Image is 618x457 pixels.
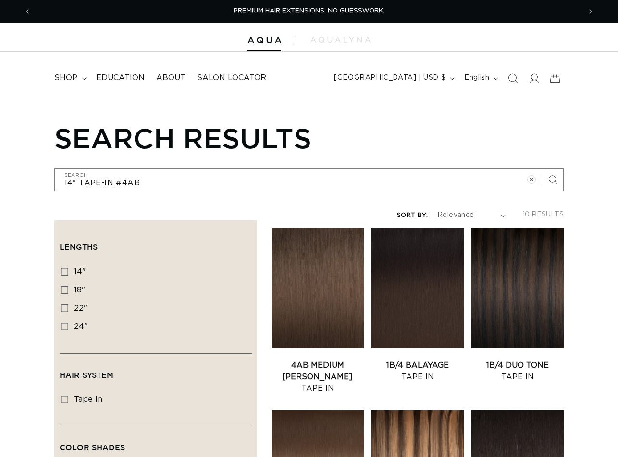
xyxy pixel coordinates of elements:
span: 22" [74,304,87,312]
span: tape in [74,396,102,403]
img: aqualyna.com [310,37,371,43]
a: 4AB Medium [PERSON_NAME] Tape In [272,360,364,394]
span: Color Shades [60,443,125,452]
button: Clear search term [521,169,542,190]
span: Education [96,73,145,83]
span: Salon Locator [197,73,266,83]
img: Aqua Hair Extensions [247,37,281,44]
span: Hair System [60,371,113,379]
button: [GEOGRAPHIC_DATA] | USD $ [328,69,458,87]
summary: shop [49,67,90,89]
a: About [150,67,191,89]
span: PREMIUM HAIR EXTENSIONS. NO GUESSWORK. [234,8,384,14]
input: Search [55,169,564,191]
a: Education [90,67,150,89]
span: 18" [74,286,85,294]
a: 1B/4 Balayage Tape In [371,360,464,383]
span: About [156,73,185,83]
span: 10 results [522,211,564,218]
span: 24" [74,323,87,330]
span: Lengths [60,242,98,251]
label: Sort by: [397,212,428,218]
summary: Search [502,68,523,89]
span: 14" [74,268,86,276]
summary: Hair System (0 selected) [60,354,252,388]
span: English [464,73,489,83]
h1: Search results [54,121,564,154]
span: shop [54,73,77,83]
button: Next announcement [580,2,601,21]
a: Salon Locator [191,67,272,89]
button: Previous announcement [17,2,38,21]
a: 1B/4 Duo Tone Tape In [471,360,564,383]
button: English [458,69,502,87]
summary: Lengths (0 selected) [60,226,252,260]
button: Search [542,169,563,190]
span: [GEOGRAPHIC_DATA] | USD $ [334,73,445,83]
